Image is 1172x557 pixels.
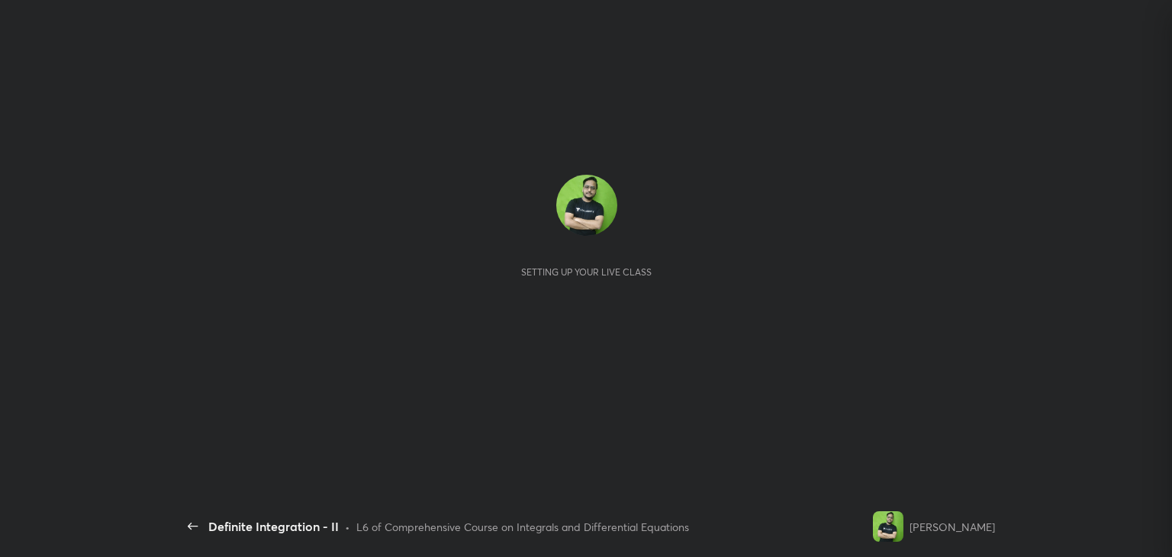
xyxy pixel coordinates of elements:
[345,519,350,535] div: •
[556,175,617,236] img: a434298a68d44316b023bd070e79c2f5.jpg
[910,519,995,535] div: [PERSON_NAME]
[873,511,903,542] img: a434298a68d44316b023bd070e79c2f5.jpg
[208,517,339,536] div: Definite Integration - II
[356,519,689,535] div: L6 of Comprehensive Course on Integrals and Differential Equations
[521,266,652,278] div: Setting up your live class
